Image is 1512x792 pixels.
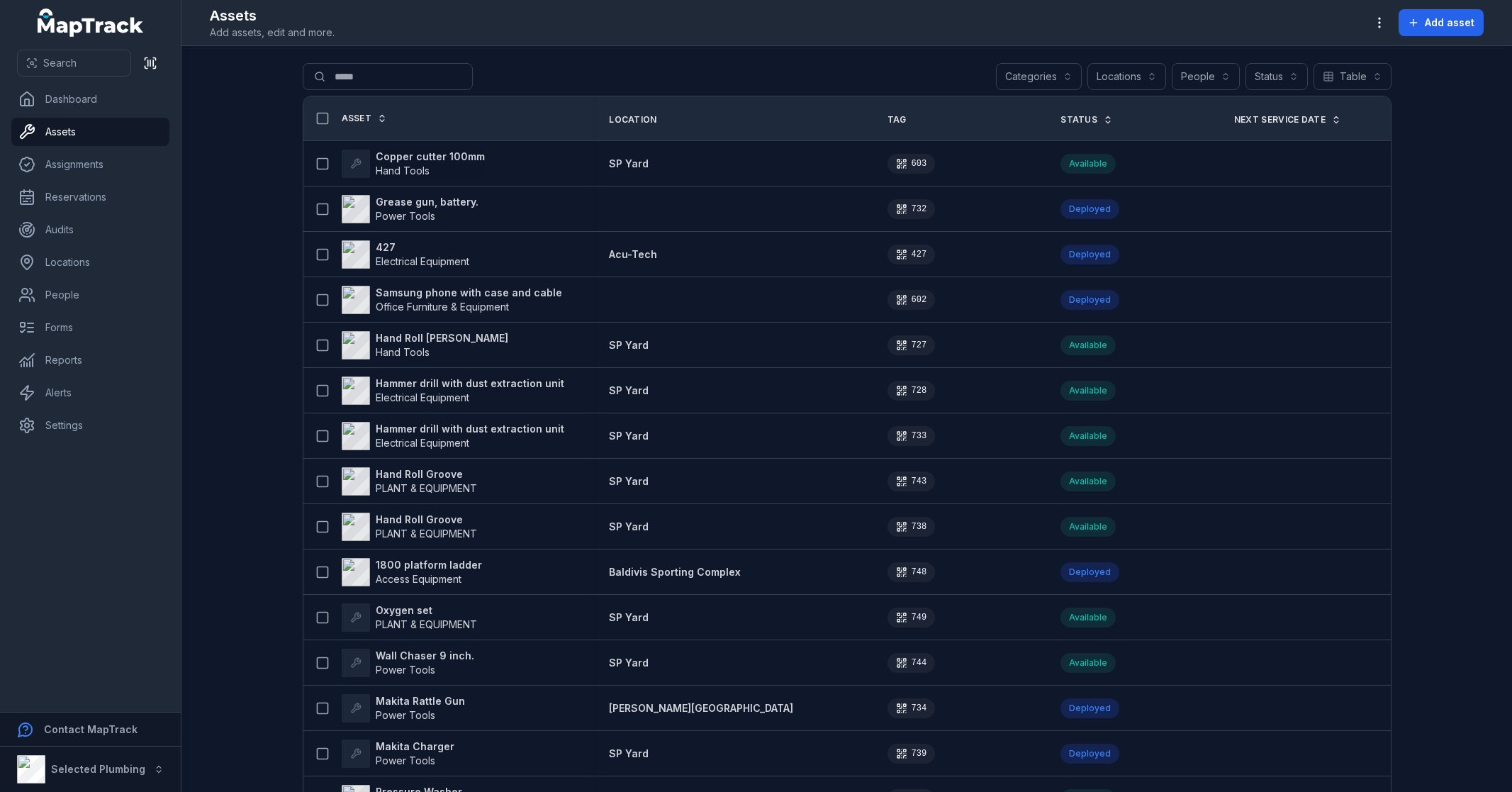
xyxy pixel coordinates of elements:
[609,247,657,262] a: Acu-Tech
[376,664,435,676] span: Power Tools
[1234,114,1341,126] a: Next Service Date
[1060,744,1119,764] div: Deployed
[609,114,656,126] span: Location
[887,608,936,628] div: 749
[609,248,657,260] span: Acu-Tech
[609,610,649,625] a: SP Yard
[342,150,485,178] a: Copper cutter 100mmHand Tools
[609,747,649,761] a: SP Yard
[51,763,145,775] strong: Selected Plumbing
[342,694,465,723] a: Makita Rattle GunPower Tools
[609,429,649,443] a: SP Yard
[11,216,169,244] a: Audits
[342,467,477,496] a: Hand Roll GroovePLANT & EQUIPMENT
[376,210,435,222] span: Power Tools
[887,290,936,310] div: 602
[887,381,936,401] div: 728
[210,6,335,26] h2: Assets
[1060,381,1116,401] div: Available
[887,199,936,219] div: 732
[342,240,469,269] a: 427Electrical Equipment
[376,558,482,572] strong: 1800 platform ladder
[210,26,335,40] span: Add assets, edit and more.
[1060,245,1119,264] div: Deployed
[887,154,936,174] div: 603
[1060,426,1116,446] div: Available
[376,391,469,403] span: Electrical Equipment
[1060,114,1097,126] span: Status
[11,411,169,440] a: Settings
[376,754,435,766] span: Power Tools
[376,709,435,721] span: Power Tools
[609,702,793,714] span: [PERSON_NAME][GEOGRAPHIC_DATA]
[376,603,477,618] strong: Oxygen set
[609,339,649,351] span: SP Yard
[342,603,477,632] a: Oxygen setPLANT & EQUIPMENT
[1172,63,1240,90] button: People
[376,513,477,527] strong: Hand Roll Groove
[342,558,482,586] a: 1800 platform ladderAccess Equipment
[609,475,649,487] span: SP Yard
[376,286,562,300] strong: Samsung phone with case and cable
[609,157,649,169] span: SP Yard
[887,744,936,764] div: 739
[1245,63,1308,90] button: Status
[609,747,649,759] span: SP Yard
[1425,16,1474,30] span: Add asset
[887,698,936,718] div: 734
[342,740,454,768] a: Makita ChargerPower Tools
[887,114,907,126] span: Tag
[609,611,649,623] span: SP Yard
[11,379,169,407] a: Alerts
[887,245,936,264] div: 427
[1314,63,1391,90] button: Table
[376,346,430,358] span: Hand Tools
[44,723,138,735] strong: Contact MapTrack
[1060,335,1116,355] div: Available
[376,377,564,391] strong: Hammer drill with dust extraction unit
[609,157,649,171] a: SP Yard
[342,113,372,124] span: Asset
[1060,154,1116,174] div: Available
[1060,653,1116,673] div: Available
[609,520,649,532] span: SP Yard
[887,562,936,582] div: 748
[376,195,478,209] strong: Grease gun, battery.
[11,118,169,146] a: Assets
[609,430,649,442] span: SP Yard
[609,566,741,578] span: Baldivis Sporting Complex
[609,474,649,489] a: SP Yard
[376,482,477,494] span: PLANT & EQUIPMENT
[376,528,477,540] span: PLANT & EQUIPMENT
[609,520,649,534] a: SP Yard
[376,437,469,449] span: Electrical Equipment
[1060,290,1119,310] div: Deployed
[1060,114,1113,126] a: Status
[609,657,649,669] span: SP Yard
[43,56,77,70] span: Search
[11,313,169,342] a: Forms
[1087,63,1166,90] button: Locations
[1060,517,1116,537] div: Available
[1234,114,1326,126] span: Next Service Date
[887,472,936,491] div: 743
[887,653,936,673] div: 744
[376,240,469,255] strong: 427
[609,701,793,715] a: [PERSON_NAME][GEOGRAPHIC_DATA]
[11,183,169,211] a: Reservations
[342,286,562,314] a: Samsung phone with case and cableOffice Furniture & Equipment
[376,573,461,585] span: Access Equipment
[609,384,649,398] a: SP Yard
[376,301,509,313] span: Office Furniture & Equipment
[11,248,169,277] a: Locations
[342,422,564,450] a: Hammer drill with dust extraction unitElectrical Equipment
[376,255,469,267] span: Electrical Equipment
[376,331,508,345] strong: Hand Roll [PERSON_NAME]
[376,467,477,481] strong: Hand Roll Groove
[11,346,169,374] a: Reports
[1399,9,1484,36] button: Add asset
[376,422,564,436] strong: Hammer drill with dust extraction unit
[887,517,936,537] div: 738
[11,281,169,309] a: People
[342,195,478,223] a: Grease gun, battery.Power Tools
